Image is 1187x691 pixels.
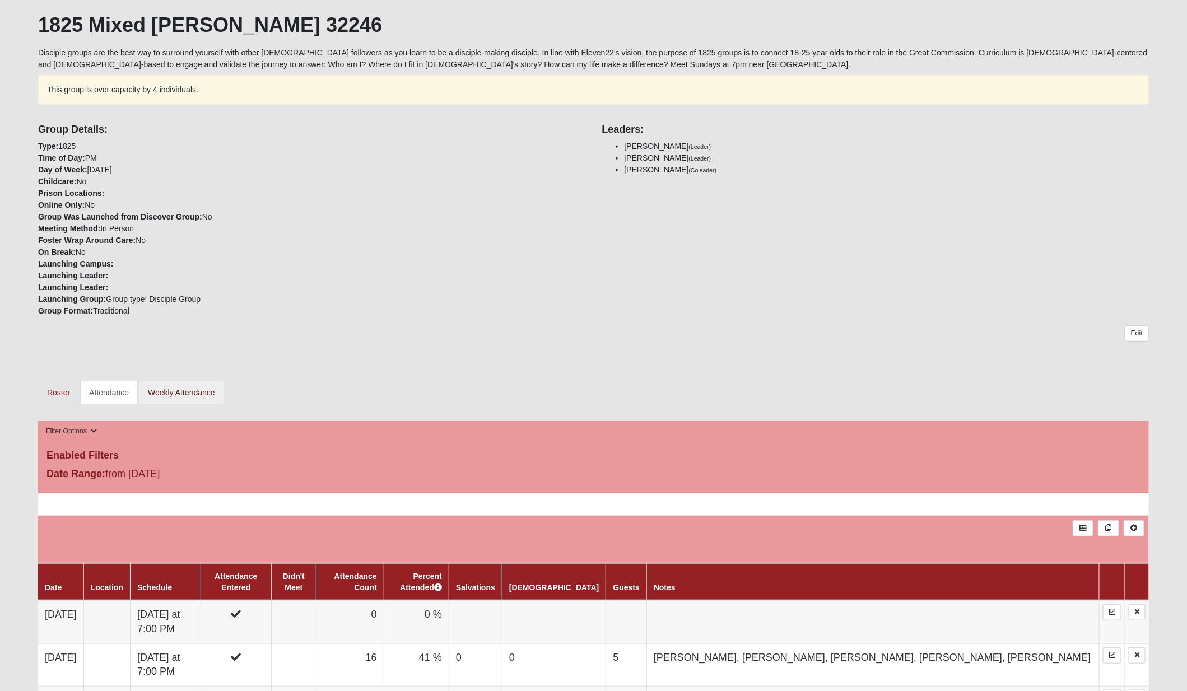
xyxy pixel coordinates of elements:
[38,189,104,198] strong: Prison Locations:
[38,381,79,404] a: Roster
[38,142,58,151] strong: Type:
[449,643,502,686] td: 0
[624,141,1149,152] li: [PERSON_NAME]
[38,271,108,280] strong: Launching Leader:
[316,600,384,643] td: 0
[502,643,606,686] td: 0
[316,643,384,686] td: 16
[38,212,202,221] strong: Group Was Launched from Discover Group:
[80,381,138,404] a: Attendance
[654,583,676,592] a: Notes
[30,116,594,317] div: 1825 PM [DATE] No No No In Person No No Group type: Disciple Group Traditional
[602,124,1149,136] h4: Leaders:
[1125,325,1149,342] a: Edit
[38,224,100,233] strong: Meeting Method:
[38,600,83,643] td: [DATE]
[384,600,449,643] td: 0 %
[1129,647,1146,664] a: Delete
[38,177,76,186] strong: Childcare:
[449,563,502,600] th: Salvations
[38,248,76,256] strong: On Break:
[1103,604,1121,620] a: Enter Attendance
[46,450,1141,462] h4: Enabled Filters
[38,306,93,315] strong: Group Format:
[130,643,201,686] td: [DATE] at 7:00 PM
[38,75,1149,105] div: This group is over capacity by 4 individuals.
[38,643,83,686] td: [DATE]
[689,167,717,174] small: (Coleader)
[1129,604,1146,620] a: Delete
[139,381,224,404] a: Weekly Attendance
[1098,520,1119,536] a: Merge Records into Merge Template
[38,236,136,245] strong: Foster Wrap Around Care:
[502,563,606,600] th: [DEMOGRAPHIC_DATA]
[1103,647,1121,664] a: Enter Attendance
[38,124,585,136] h4: Group Details:
[400,572,442,592] a: Percent Attended
[1124,520,1144,536] a: Alt+N
[38,200,85,209] strong: Online Only:
[606,643,646,686] td: 5
[43,426,100,437] button: Filter Options
[46,466,105,482] label: Date Range:
[624,164,1149,176] li: [PERSON_NAME]
[38,153,85,162] strong: Time of Day:
[45,583,62,592] a: Date
[215,572,257,592] a: Attendance Entered
[283,572,305,592] a: Didn't Meet
[38,13,1149,37] h1: 1825 Mixed [PERSON_NAME] 32246
[130,600,201,643] td: [DATE] at 7:00 PM
[91,583,123,592] a: Location
[38,283,108,292] strong: Launching Leader:
[334,572,377,592] a: Attendance Count
[624,152,1149,164] li: [PERSON_NAME]
[384,643,449,686] td: 41 %
[38,466,408,484] div: from [DATE]
[137,583,172,592] a: Schedule
[38,259,114,268] strong: Launching Campus:
[38,165,87,174] strong: Day of Week:
[646,643,1099,686] td: [PERSON_NAME], [PERSON_NAME], [PERSON_NAME], [PERSON_NAME], [PERSON_NAME]
[1073,520,1093,536] a: Export to Excel
[606,563,646,600] th: Guests
[689,143,711,150] small: (Leader)
[38,295,106,304] strong: Launching Group:
[689,155,711,162] small: (Leader)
